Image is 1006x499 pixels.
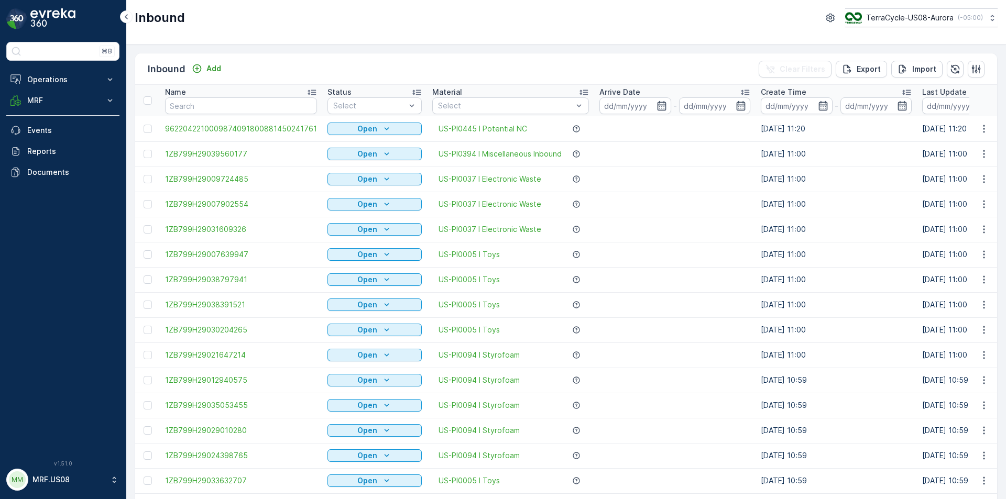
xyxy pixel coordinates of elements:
[27,74,99,85] p: Operations
[439,274,500,285] a: US-PI0005 I Toys
[327,474,422,487] button: Open
[439,124,527,134] a: US-PI0445 I Potential NC
[327,449,422,462] button: Open
[439,249,500,260] a: US-PI0005 I Toys
[6,120,119,141] a: Events
[165,87,186,97] p: Name
[439,400,520,411] a: US-PI0094 I Styrofoam
[357,325,377,335] p: Open
[333,101,406,111] p: Select
[144,200,152,208] div: Toggle Row Selected
[144,175,152,183] div: Toggle Row Selected
[27,146,115,157] p: Reports
[144,401,152,409] div: Toggle Row Selected
[756,167,917,192] td: [DATE] 11:00
[144,476,152,485] div: Toggle Row Selected
[327,173,422,185] button: Open
[165,425,317,436] a: 1ZB799H29029010280
[756,317,917,342] td: [DATE] 11:00
[357,475,377,486] p: Open
[432,87,462,97] p: Material
[439,350,520,360] a: US-PI0094 I Styrofoam
[135,9,185,26] p: Inbound
[144,301,152,309] div: Toggle Row Selected
[759,61,832,77] button: Clear Filters
[165,300,317,310] a: 1ZB799H29038391521
[780,64,825,74] p: Clear Filters
[165,224,317,235] a: 1ZB799H29031609326
[599,87,640,97] p: Arrive Date
[439,375,520,385] a: US-PI0094 I Styrofoam
[756,342,917,368] td: [DATE] 11:00
[165,274,317,285] span: 1ZB799H29038797941
[761,97,833,114] input: dd/mm/yyyy
[165,249,317,260] a: 1ZB799H29007639947
[188,62,225,75] button: Add
[327,248,422,261] button: Open
[148,62,185,76] p: Inbound
[756,242,917,267] td: [DATE] 11:00
[756,443,917,468] td: [DATE] 10:59
[761,87,806,97] p: Create Time
[165,400,317,411] a: 1ZB799H29035053455
[144,250,152,259] div: Toggle Row Selected
[439,425,520,436] a: US-PI0094 I Styrofoam
[327,399,422,412] button: Open
[357,375,377,385] p: Open
[912,64,936,74] p: Import
[756,141,917,167] td: [DATE] 11:00
[144,326,152,334] div: Toggle Row Selected
[845,12,862,24] img: image_ci7OI47.png
[6,8,27,29] img: logo
[327,324,422,336] button: Open
[836,61,887,77] button: Export
[165,450,317,461] a: 1ZB799H29024398765
[27,167,115,178] p: Documents
[357,274,377,285] p: Open
[32,474,105,485] p: MRF.US08
[673,99,677,112] p: -
[165,375,317,385] span: 1ZB799H29012940575
[439,199,541,209] a: US-PI0037 I Electronic Waste
[165,124,317,134] a: 9622042210009874091800881450241761
[679,97,751,114] input: dd/mm/yyyy
[144,225,152,234] div: Toggle Row Selected
[891,61,943,77] button: Import
[439,300,500,310] a: US-PI0005 I Toys
[439,325,500,335] span: US-PI0005 I Toys
[439,174,541,184] span: US-PI0037 I Electronic Waste
[165,97,317,114] input: Search
[27,95,99,106] p: MRF
[165,325,317,335] a: 1ZB799H29030204265
[439,149,562,159] a: US-PI0394 I Miscellaneous Inbound
[439,224,541,235] span: US-PI0037 I Electronic Waste
[327,424,422,437] button: Open
[165,174,317,184] span: 1ZB799H29009724485
[327,198,422,210] button: Open
[144,451,152,460] div: Toggle Row Selected
[866,13,954,23] p: TerraCycle-US08-Aurora
[327,87,352,97] p: Status
[857,64,881,74] p: Export
[756,368,917,393] td: [DATE] 10:59
[439,450,520,461] span: US-PI0094 I Styrofoam
[6,162,119,183] a: Documents
[144,376,152,384] div: Toggle Row Selected
[165,199,317,209] span: 1ZB799H29007902554
[357,149,377,159] p: Open
[165,350,317,360] span: 1ZB799H29021647214
[165,149,317,159] a: 1ZB799H29039560177
[357,350,377,360] p: Open
[27,125,115,136] p: Events
[756,267,917,292] td: [DATE] 11:00
[327,298,422,311] button: Open
[756,418,917,443] td: [DATE] 10:59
